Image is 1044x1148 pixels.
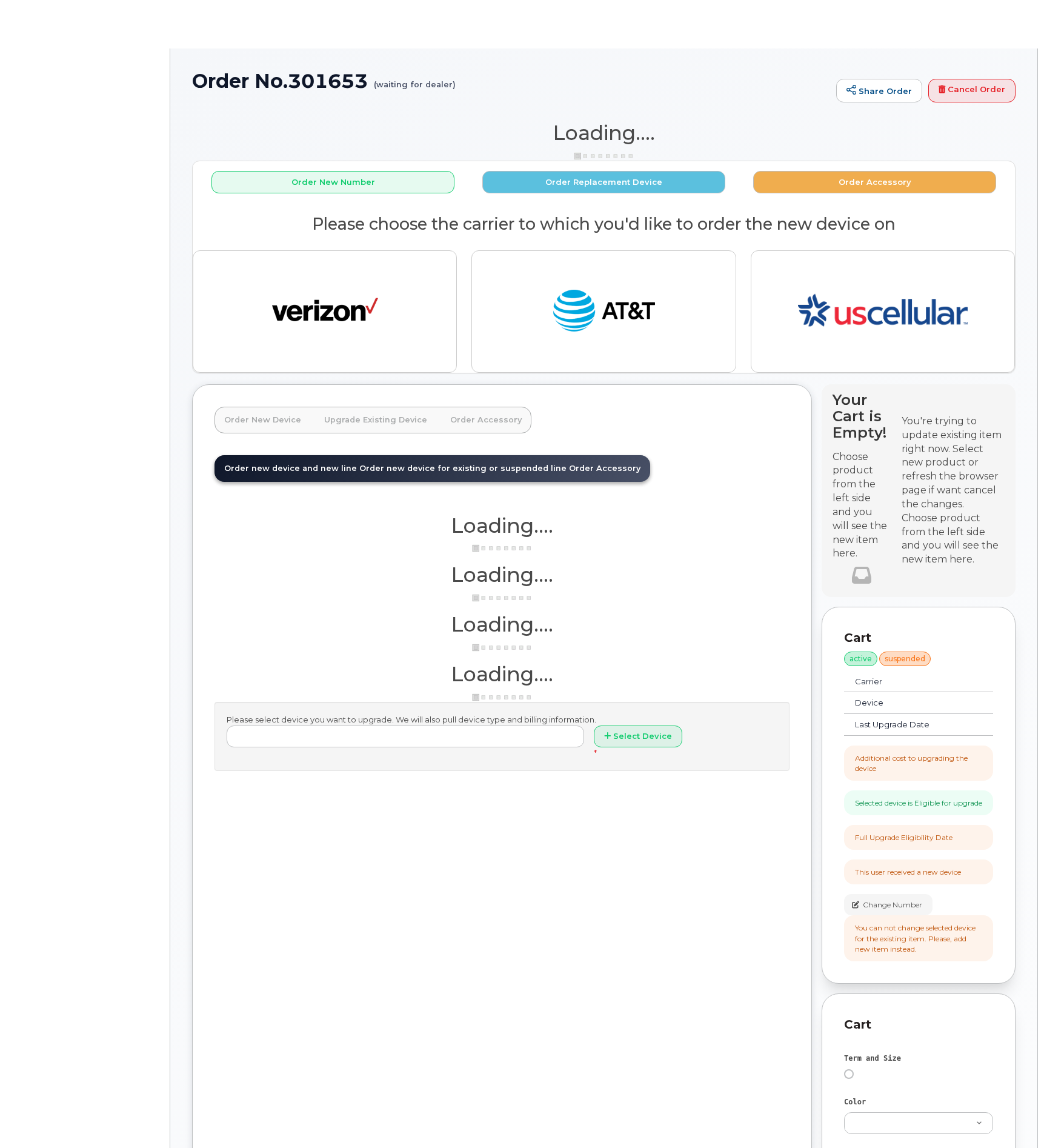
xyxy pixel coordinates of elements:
button: Order Accessory [753,171,996,193]
h1: Loading.... [192,122,1016,144]
div: Full Upgrade Eligibility Date [855,832,953,843]
a: Upgrade Existing Device [314,407,437,433]
img: verizon-ab2890fd1dd4a6c9cf5f392cd2db4626a3dae38ee8226e09bcb5c993c4c79f81.png [272,284,378,339]
div: Term and Size [844,1053,993,1064]
h1: Loading.... [214,564,790,586]
div: You're trying to update existing item right now. Select new product or refresh the browser page i... [902,415,1005,512]
img: us-53c3169632288c49726f5d6ca51166ebf3163dd413c8a1bd00aedf0ff3a7123e.png [798,261,968,362]
div: Please select device you want to upgrade. We will also pull device type and billing information. [214,702,790,771]
h4: Your Cart is Empty! [833,392,891,441]
h1: Order No.301653 [192,70,830,92]
div: Choose product from the left side and you will see the new item here. [902,512,1005,567]
button: Change Number [844,894,933,915]
button: Select Device [594,726,682,748]
div: Selected device is Eligible for upgrade [855,798,982,808]
h1: Loading.... [214,663,790,685]
span: Order new device and new line [224,464,357,473]
button: Order Replacement Device [482,171,725,193]
button: Order New Number [211,171,454,193]
div: suspended [879,652,931,666]
a: Share Order [836,79,922,103]
div: active [844,652,877,666]
img: at_t-fb3d24644a45acc70fc72cc47ce214d34099dfd970ee3ae2334e4251f9d920fd.png [551,284,657,339]
div: Color [844,1097,993,1107]
span: Order Accessory [569,464,640,473]
a: Order New Device [214,407,311,433]
td: Device [844,692,966,714]
td: Last Upgrade Date [844,714,966,736]
a: Order Accessory [441,407,531,433]
h1: Loading.... [214,613,790,635]
small: (waiting for dealer) [374,70,456,89]
span: Change Number [863,899,922,910]
h1: Loading.... [214,515,790,536]
img: ajax-loader-3a6953c30dc77f0bf724df975f13086db4f4c1262e45940f03d1251963f1bf2e.gif [574,152,634,161]
img: ajax-loader-3a6953c30dc77f0bf724df975f13086db4f4c1262e45940f03d1251963f1bf2e.gif [472,643,533,652]
img: ajax-loader-3a6953c30dc77f0bf724df975f13086db4f4c1262e45940f03d1251963f1bf2e.gif [472,593,533,602]
a: Cancel Order [928,79,1016,103]
p: Cart [844,629,993,647]
td: Carrier [844,671,966,693]
h2: Please choose the carrier to which you'd like to order the new device on [193,215,1015,233]
span: Order new device for existing or suspended line [359,464,567,473]
p: Cart [844,1016,993,1033]
p: Choose product from the left side and you will see the new item here. [833,450,891,561]
div: You can not change selected device for the existing item. Please, add new item instead. [855,923,982,953]
div: Additional cost to upgrading the device [855,753,982,773]
img: ajax-loader-3a6953c30dc77f0bf724df975f13086db4f4c1262e45940f03d1251963f1bf2e.gif [472,544,533,553]
img: ajax-loader-3a6953c30dc77f0bf724df975f13086db4f4c1262e45940f03d1251963f1bf2e.gif [472,693,533,702]
div: This user received a new device [855,867,961,877]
